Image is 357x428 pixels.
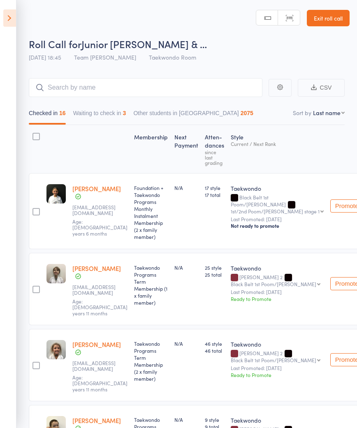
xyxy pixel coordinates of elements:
div: [PERSON_NAME] 2 [231,350,324,363]
div: Ready to Promote [231,371,324,378]
span: [DATE] 18:45 [29,53,61,61]
a: [PERSON_NAME] [72,416,121,425]
button: Other students in [GEOGRAPHIC_DATA]2075 [133,106,253,125]
div: Not ready to promote [231,222,324,229]
a: [PERSON_NAME] [72,264,121,273]
input: Search by name [29,78,262,97]
div: Next Payment [171,129,202,169]
div: 16 [59,110,66,116]
span: Age: [DEMOGRAPHIC_DATA] years 6 months [72,218,128,237]
img: image1556321406.png [46,264,66,283]
div: Membership [131,129,171,169]
div: Ready to Promote [231,295,324,302]
div: N/A [174,340,198,347]
div: Taekwondo [231,184,324,192]
div: N/A [174,416,198,423]
label: Sort by [293,109,311,117]
div: Atten­dances [202,129,227,169]
div: Current / Next Rank [231,141,324,146]
a: [PERSON_NAME] [72,340,121,349]
div: Last name [313,109,341,117]
small: erosharries@yahoo.com.au [72,360,126,372]
div: Black Belt 1st Poom/[PERSON_NAME] [231,194,324,214]
small: carlwilliamgoodin@hotmail.com [72,284,126,296]
div: Taekwondo Programs Term Membership (2 x family member) [134,340,168,382]
span: Team [PERSON_NAME] [74,53,136,61]
span: Age: [DEMOGRAPHIC_DATA] years 11 months [72,374,128,393]
span: 25 total [205,271,224,278]
div: 2075 [241,110,253,116]
span: Taekwondo Room [149,53,196,61]
small: rikkibonnici@gmail.com [72,204,126,216]
div: Taekwondo [231,340,324,348]
div: 1st/2nd Poom/[PERSON_NAME] stage 1 [231,208,320,214]
span: Age: [DEMOGRAPHIC_DATA] years 11 months [72,298,128,317]
div: Taekwondo Programs Term Membership (1 x family member) [134,264,168,306]
small: Last Promoted: [DATE] [231,216,324,222]
small: Last Promoted: [DATE] [231,365,324,371]
div: Foundation + Taekwondo Programs Monthly Instalment Membership (2 x family member) [134,184,168,240]
div: since last grading [205,149,224,165]
div: N/A [174,264,198,271]
div: Black Belt 1st Poom/[PERSON_NAME] [231,357,316,363]
div: Taekwondo [231,416,324,424]
span: Roll Call for [29,37,81,51]
div: [PERSON_NAME] 2 [231,274,324,287]
a: Exit roll call [307,10,350,26]
img: image1706771110.png [46,184,66,204]
button: Checked in16 [29,106,66,125]
span: 17 total [205,191,224,198]
span: 9 style [205,416,224,423]
span: Junior [PERSON_NAME] & … [81,37,207,51]
div: N/A [174,184,198,191]
div: Black Belt 1st Poom/[PERSON_NAME] [231,281,316,287]
button: CSV [298,79,345,97]
img: image1551420734.png [46,340,66,359]
span: 17 style [205,184,224,191]
div: 3 [123,110,126,116]
div: Style [227,129,327,169]
button: Waiting to check in3 [73,106,126,125]
a: [PERSON_NAME] [72,184,121,193]
span: 25 style [205,264,224,271]
small: Last Promoted: [DATE] [231,289,324,295]
span: 46 style [205,340,224,347]
div: Taekwondo [231,264,324,272]
span: 46 total [205,347,224,354]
